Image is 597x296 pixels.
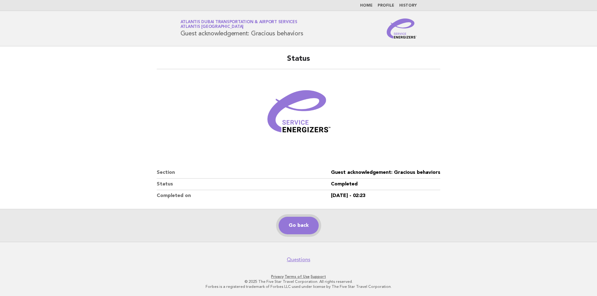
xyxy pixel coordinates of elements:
[331,167,440,179] dd: Guest acknowledgement: Gracious behaviors
[181,25,244,29] span: Atlantis [GEOGRAPHIC_DATA]
[331,190,440,201] dd: [DATE] - 02:23
[107,279,490,284] p: © 2025 The Five Star Travel Corporation. All rights reserved.
[271,274,284,279] a: Privacy
[157,54,440,69] h2: Status
[378,4,394,8] a: Profile
[360,4,373,8] a: Home
[157,190,331,201] dt: Completed on
[279,217,319,234] a: Go back
[107,274,490,279] p: · ·
[107,284,490,289] p: Forbes is a registered trademark of Forbes LLC used under license by The Five Star Travel Corpora...
[157,167,331,179] dt: Section
[311,274,326,279] a: Support
[181,20,297,29] a: Atlantis Dubai Transportation & Airport ServicesAtlantis [GEOGRAPHIC_DATA]
[261,77,336,152] img: Verified
[181,20,303,37] h1: Guest acknowledgement: Gracious behaviors
[387,18,417,39] img: Service Energizers
[285,274,310,279] a: Terms of Use
[157,179,331,190] dt: Status
[331,179,440,190] dd: Completed
[287,257,310,263] a: Questions
[399,4,417,8] a: History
